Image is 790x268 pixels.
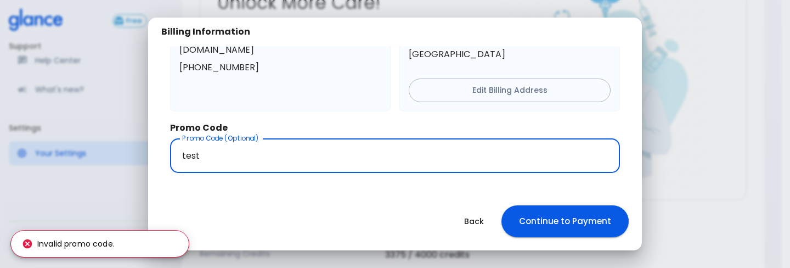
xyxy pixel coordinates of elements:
div: Invalid promo code. [22,234,115,254]
h2: Billing Information [161,26,250,37]
button: Continue to Payment [501,205,629,237]
h6: Promo Code [170,120,620,136]
p: [PHONE_NUMBER] [179,61,381,74]
button: Back [451,210,497,233]
button: Edit Billing Address [409,79,611,102]
p: [GEOGRAPHIC_DATA] [409,48,611,61]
